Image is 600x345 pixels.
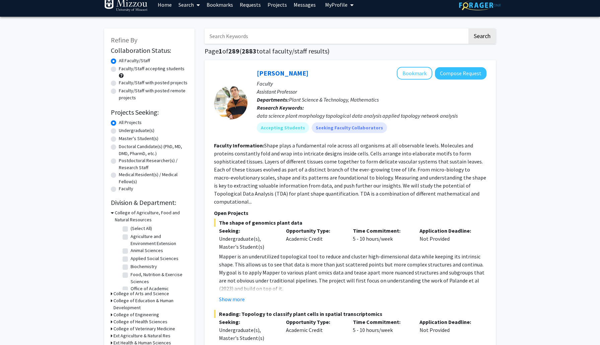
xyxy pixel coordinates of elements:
div: Academic Credit [281,227,348,251]
label: Doctoral Candidate(s) (PhD, MD, DMD, PharmD, etc.) [119,143,188,157]
div: Undergraduate(s), Master's Student(s) [219,326,276,342]
p: Faculty [257,80,486,88]
label: Faculty/Staff with posted projects [119,79,187,86]
fg-read-more: Shape plays a fundamental role across all organisms at all observable levels. Molecules and prote... [214,142,486,205]
span: Plant Science & Technology, Mathematics [289,96,379,103]
button: Add Erik Amézquita to Bookmarks [397,67,432,80]
p: Open Projects [214,209,486,217]
label: Faculty/Staff accepting students [119,65,184,72]
h2: Division & Department: [111,199,188,207]
label: Biochemistry [131,263,157,270]
div: 5 - 10 hours/week [348,318,415,342]
p: Opportunity Type: [286,227,343,235]
button: Compose Request to Erik Amézquita [435,67,486,80]
span: 1 [219,47,222,55]
span: 2883 [242,47,256,55]
label: Medical Resident(s) / Medical Fellow(s) [119,171,188,185]
div: data science plant morphology topological data analysis applied topology network analysis [257,112,486,120]
p: Application Deadline: [420,318,476,326]
p: Opportunity Type: [286,318,343,326]
label: Postdoctoral Researcher(s) / Research Staff [119,157,188,171]
label: Office of Academic Programs [131,285,186,299]
div: 5 - 10 hours/week [348,227,415,251]
span: Reading: Topology to classify plant cells in spatial transcriptomics [214,310,486,318]
h2: Projects Seeking: [111,108,188,116]
p: Time Commitment: [353,227,410,235]
h2: Collaboration Status: [111,46,188,54]
label: Food, Nutrition & Exercise Sciences [131,271,186,285]
button: Search [468,28,496,44]
label: All Faculty/Staff [119,57,150,64]
label: Undergraduate(s) [119,127,154,134]
label: Agriculture and Environment Extension [131,233,186,247]
b: Faculty Information: [214,142,264,149]
label: (Select All) [131,225,152,232]
p: Mapper is an underutilized topological tool to reduce and cluster high-dimensional data while kee... [219,252,486,293]
label: Faculty [119,185,133,192]
a: [PERSON_NAME] [257,69,308,77]
h3: College of Engineering [114,311,159,318]
b: Research Keywords: [257,104,304,111]
label: Faculty/Staff with posted remote projects [119,87,188,101]
span: 289 [228,47,239,55]
label: Applied Social Sciences [131,255,178,262]
span: My Profile [325,1,348,8]
mat-chip: Seeking Faculty Collaborators [312,122,387,133]
div: Academic Credit [281,318,348,342]
h3: College of Health Sciences [114,318,167,325]
b: Departments: [257,96,289,103]
h1: Page of ( total faculty/staff results) [205,47,496,55]
div: Undergraduate(s), Master's Student(s) [219,235,276,251]
h3: College of Veterinary Medicine [114,325,175,332]
mat-chip: Accepting Students [257,122,309,133]
span: Refine By [111,36,137,44]
p: Application Deadline: [420,227,476,235]
p: Seeking: [219,318,276,326]
label: Master's Student(s) [119,135,158,142]
h3: College of Arts and Science [114,290,169,297]
div: Not Provided [415,227,481,251]
span: The shape of genomics plant data [214,219,486,227]
iframe: Chat [5,315,28,340]
p: Seeking: [219,227,276,235]
input: Search Keywords [205,28,467,44]
h3: Ext Agriculture & Natural Res [114,332,170,339]
label: Animal Sciences [131,247,163,254]
h3: College of Education & Human Development [114,297,188,311]
p: Time Commitment: [353,318,410,326]
label: All Projects [119,119,142,126]
button: Show more [219,295,245,303]
h3: College of Agriculture, Food and Natural Resources [115,209,188,223]
p: Assistant Professor [257,88,486,96]
div: Not Provided [415,318,481,342]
